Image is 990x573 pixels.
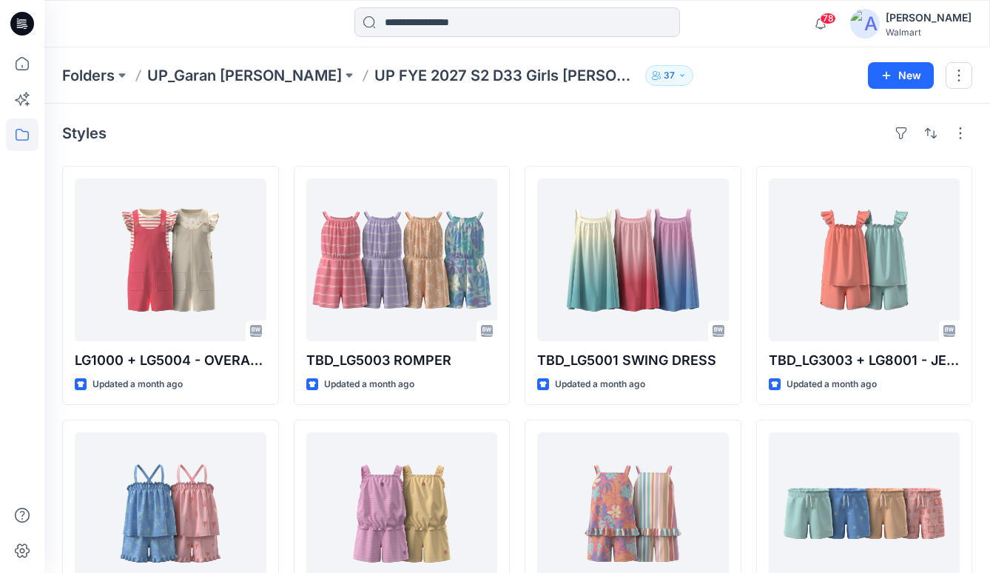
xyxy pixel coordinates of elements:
div: [PERSON_NAME] [886,9,972,27]
a: UP_Garan [PERSON_NAME] [147,65,342,86]
a: Folders [62,65,115,86]
a: TBD_LG5003 ROMPER [306,178,498,341]
p: UP FYE 2027 S2 D33 Girls [PERSON_NAME] [374,65,639,86]
p: Updated a month ago [324,377,414,392]
a: TBD_LG5001 SWING DRESS [537,178,729,341]
button: 37 [645,65,693,86]
p: LG1000 + LG5004 - OVERALL SET [75,350,266,371]
p: 37 [664,67,675,84]
p: Updated a month ago [787,377,877,392]
p: TBD_LG3003 + LG8001 - JERSEY POM POM KNIT SET [769,350,960,371]
p: TBD_LG5003 ROMPER [306,350,498,371]
h4: Styles [62,124,107,142]
p: Updated a month ago [555,377,645,392]
div: Walmart [886,27,972,38]
p: Updated a month ago [92,377,183,392]
a: TBD_LG3003 + LG8001 - JERSEY POM POM KNIT SET [769,178,960,341]
a: LG1000 + LG5004 - OVERALL SET [75,178,266,341]
button: New [868,62,934,89]
p: TBD_LG5001 SWING DRESS [537,350,729,371]
img: avatar [850,9,880,38]
span: 78 [820,13,836,24]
